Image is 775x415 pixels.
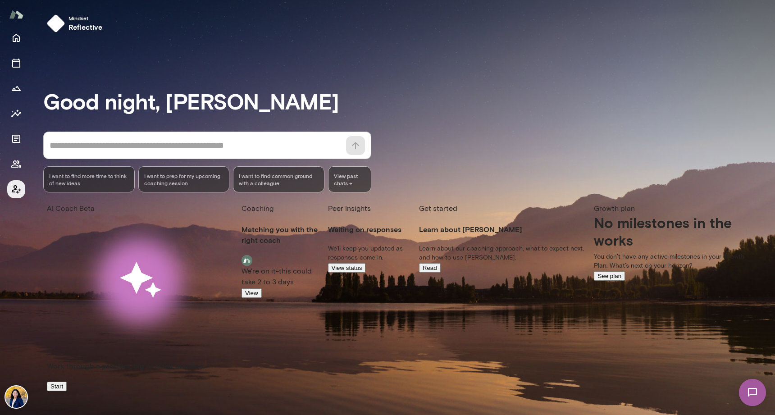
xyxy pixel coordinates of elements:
div: I want to prep for my upcoming coaching session [138,166,230,192]
button: Read [419,263,441,273]
span: We're on it-this could take 2 to 3 days [242,267,312,286]
button: Documents [7,130,25,148]
button: Start [47,382,67,391]
h4: Matching you with the right coach [242,224,321,246]
h4: Learn about [PERSON_NAME] [419,224,587,235]
span: View past chats -> [328,166,371,192]
button: View status [328,263,366,273]
img: mindset [47,14,65,32]
h4: Waiting on responses [328,224,412,235]
div: I want to find more time to think of new ideas [43,166,135,192]
img: Mento [9,6,23,23]
button: See plan [594,271,625,281]
h4: Work through a problem, big or small, anytime. [47,360,234,371]
span: AI Coach Beta [47,204,95,213]
p: Learn about our coaching approach, what to expect next, and how to use [PERSON_NAME]. [419,244,587,262]
button: Mindsetreflective [43,11,110,36]
button: Insights [7,105,25,123]
span: Peer Insights [328,204,371,213]
span: I want to find more time to think of new ideas [49,172,129,187]
span: I want to find common ground with a colleague [239,172,319,187]
img: AI Workflows [47,214,234,347]
img: Jaya Jaware [5,386,27,408]
p: We'll keep you updated as responses come in. [328,244,412,262]
button: Growth Plan [7,79,25,97]
h4: No milestones in the works [594,214,753,252]
p: You don’t have any active milestones in your Growth Plan. What’s next on your horizon? [594,252,753,270]
button: Sessions [7,54,25,72]
h3: Good night, [PERSON_NAME] [43,88,775,114]
span: Coaching [242,204,274,213]
span: Get started [419,204,457,213]
div: I want to find common ground with a colleague [233,166,324,192]
button: Members [7,155,25,173]
button: Coach app [7,180,25,198]
h6: reflective [68,22,103,32]
span: Growth plan [594,204,635,213]
button: View [242,288,262,298]
span: I want to prep for my upcoming coaching session [144,172,224,187]
span: Mindset [68,14,103,22]
button: Home [7,29,25,47]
